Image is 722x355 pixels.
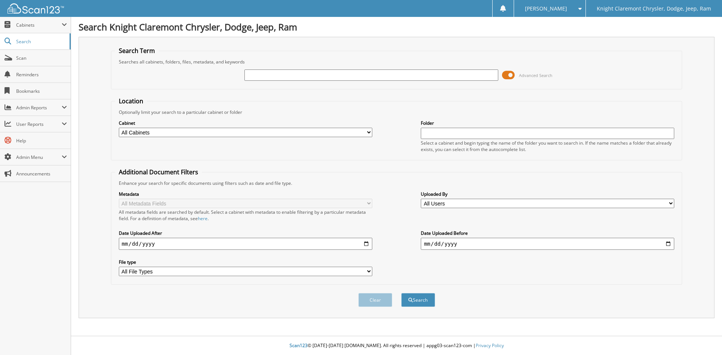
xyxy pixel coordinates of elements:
[16,154,62,160] span: Admin Menu
[115,109,678,115] div: Optionally limit your search to a particular cabinet or folder
[16,171,67,177] span: Announcements
[16,137,67,144] span: Help
[16,22,62,28] span: Cabinets
[115,47,159,55] legend: Search Term
[16,38,66,45] span: Search
[358,293,392,307] button: Clear
[290,342,308,349] span: Scan123
[115,180,678,186] div: Enhance your search for specific documents using filters such as date and file type.
[421,230,674,236] label: Date Uploaded Before
[16,88,67,94] span: Bookmarks
[115,97,147,105] legend: Location
[79,21,714,33] h1: Search Knight Claremont Chrysler, Dodge, Jeep, Ram
[16,121,62,127] span: User Reports
[421,140,674,153] div: Select a cabinet and begin typing the name of the folder you want to search in. If the name match...
[8,3,64,14] img: scan123-logo-white.svg
[476,342,504,349] a: Privacy Policy
[597,6,711,11] span: Knight Claremont Chrysler, Dodge, Jeep, Ram
[421,120,674,126] label: Folder
[421,238,674,250] input: end
[421,191,674,197] label: Uploaded By
[119,230,372,236] label: Date Uploaded After
[115,168,202,176] legend: Additional Document Filters
[119,238,372,250] input: start
[401,293,435,307] button: Search
[525,6,567,11] span: [PERSON_NAME]
[71,337,722,355] div: © [DATE]-[DATE] [DOMAIN_NAME]. All rights reserved | appg03-scan123-com |
[119,191,372,197] label: Metadata
[119,259,372,265] label: File type
[16,55,67,61] span: Scan
[16,71,67,78] span: Reminders
[519,73,552,78] span: Advanced Search
[119,209,372,222] div: All metadata fields are searched by default. Select a cabinet with metadata to enable filtering b...
[198,215,208,222] a: here
[119,120,372,126] label: Cabinet
[115,59,678,65] div: Searches all cabinets, folders, files, metadata, and keywords
[16,104,62,111] span: Admin Reports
